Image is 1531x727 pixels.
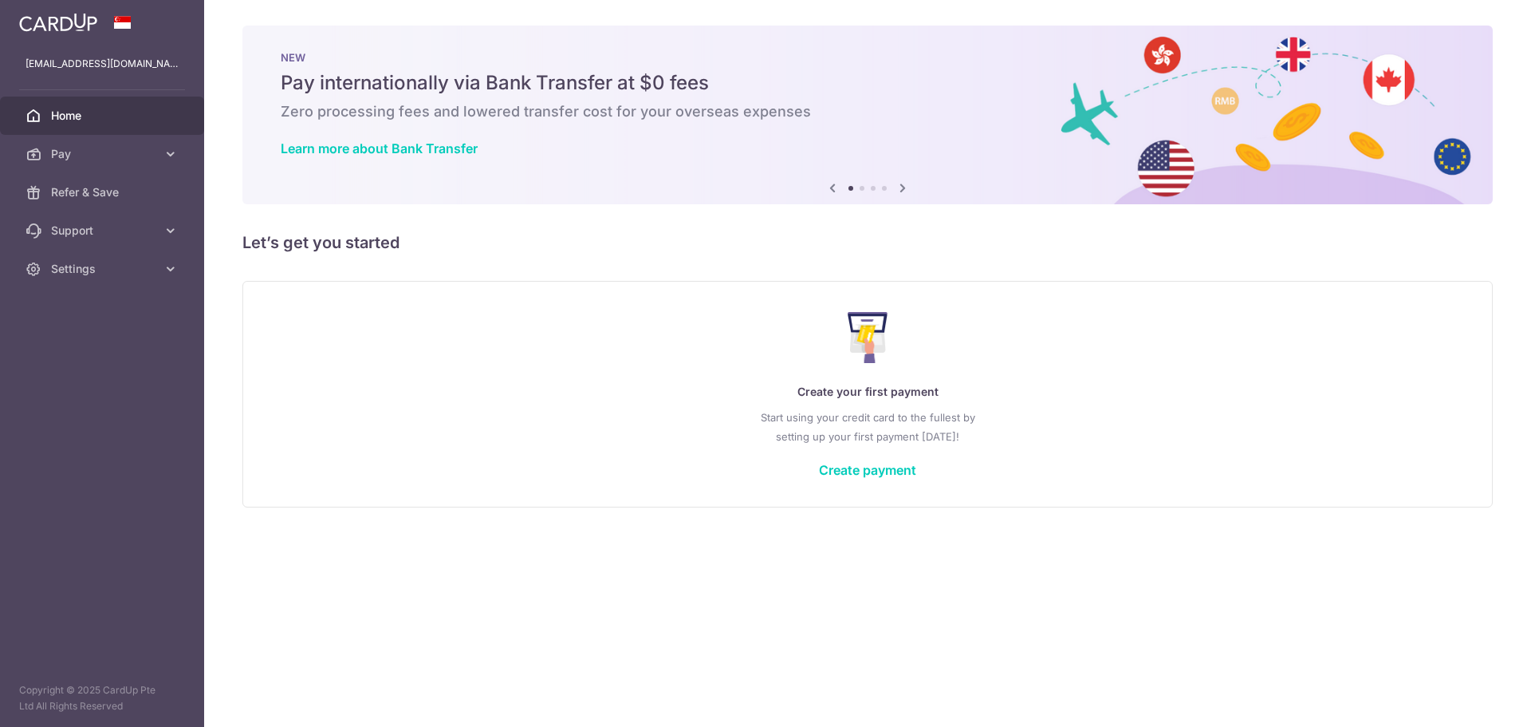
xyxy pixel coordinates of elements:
a: Learn more about Bank Transfer [281,140,478,156]
h6: Zero processing fees and lowered transfer cost for your overseas expenses [281,102,1454,121]
img: CardUp [19,13,97,32]
span: Support [51,223,156,239]
img: Make Payment [848,312,888,363]
img: Bank transfer banner [242,26,1493,204]
span: Settings [51,261,156,277]
span: Refer & Save [51,184,156,200]
h5: Pay internationally via Bank Transfer at $0 fees [281,70,1454,96]
p: Start using your credit card to the fullest by setting up your first payment [DATE]! [275,408,1460,446]
span: Home [51,108,156,124]
h5: Let’s get you started [242,230,1493,255]
a: Create payment [819,462,916,478]
p: [EMAIL_ADDRESS][DOMAIN_NAME] [26,56,179,72]
span: Pay [51,146,156,162]
p: Create your first payment [275,382,1460,401]
p: NEW [281,51,1454,64]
